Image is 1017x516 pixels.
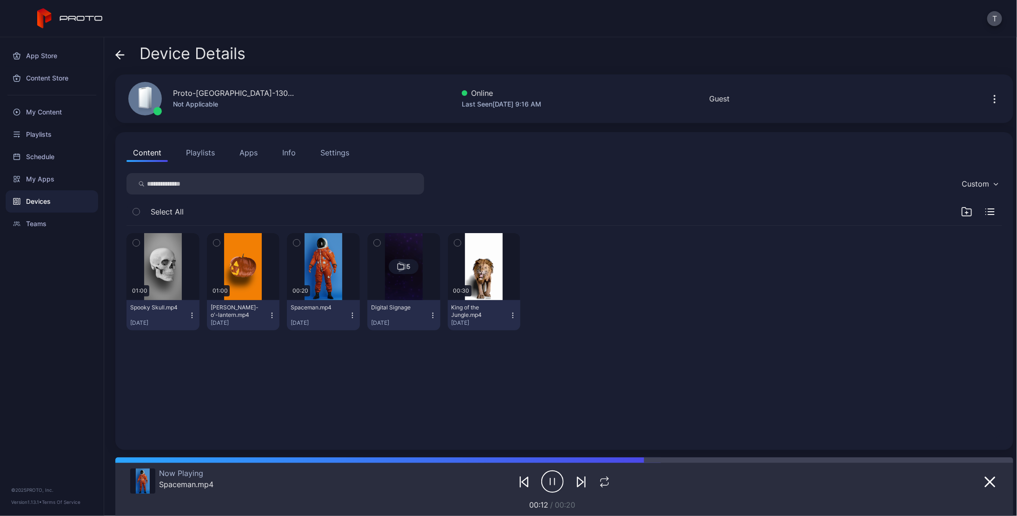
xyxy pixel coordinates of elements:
[6,67,98,89] a: Content Store
[126,143,168,162] button: Content
[957,173,1002,194] button: Custom
[291,319,349,327] div: [DATE]
[159,480,213,489] div: Spaceman.mp4
[11,486,93,494] div: © 2025 PROTO, Inc.
[6,45,98,67] a: App Store
[371,319,429,327] div: [DATE]
[462,99,541,110] div: Last Seen [DATE] 9:16 AM
[6,190,98,213] a: Devices
[367,300,440,330] button: Digital Signage[DATE]
[11,499,42,505] span: Version 1.13.1 •
[371,304,422,311] div: Digital Signage
[987,11,1002,26] button: T
[452,319,510,327] div: [DATE]
[173,99,294,110] div: Not Applicable
[710,93,730,104] div: Guest
[151,206,184,217] span: Select All
[211,319,269,327] div: [DATE]
[140,45,246,62] span: Device Details
[6,146,98,168] a: Schedule
[287,300,360,330] button: Spaceman.mp4[DATE]
[159,469,213,478] div: Now Playing
[207,300,280,330] button: [PERSON_NAME]-o'-lantern.mp4[DATE]
[126,300,199,330] button: Spooky Skull.mp4[DATE]
[555,500,575,509] span: 00:20
[211,304,262,319] div: Jack-o'-lantern.mp4
[282,147,296,158] div: Info
[448,300,521,330] button: King of the Jungle.mp4[DATE]
[130,304,181,311] div: Spooky Skull.mp4
[130,319,188,327] div: [DATE]
[314,143,356,162] button: Settings
[6,101,98,123] a: My Content
[173,87,294,99] div: Proto-[GEOGRAPHIC_DATA]-1301Fannin-18-Experience-1-CIC
[291,304,342,311] div: Spaceman.mp4
[462,87,541,99] div: Online
[233,143,264,162] button: Apps
[6,123,98,146] a: Playlists
[529,500,548,509] span: 00:12
[179,143,221,162] button: Playlists
[276,143,302,162] button: Info
[6,168,98,190] a: My Apps
[6,213,98,235] a: Teams
[452,304,503,319] div: King of the Jungle.mp4
[406,262,411,271] div: 5
[42,499,80,505] a: Terms Of Service
[550,500,553,509] span: /
[320,147,349,158] div: Settings
[962,179,989,188] div: Custom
